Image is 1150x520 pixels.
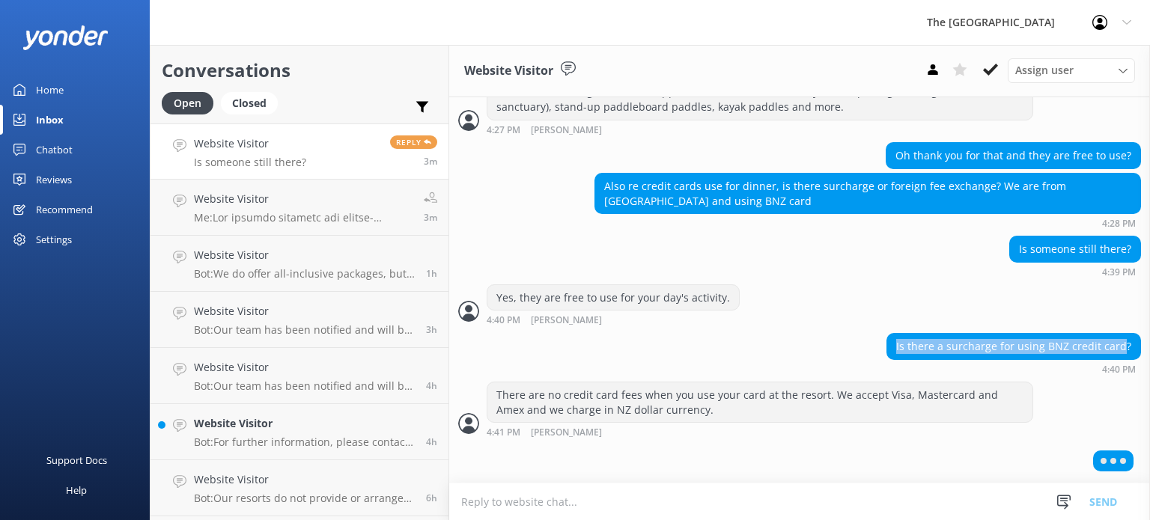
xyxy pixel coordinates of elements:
div: Sep 09 2025 10:40pm (UTC -10:00) Pacific/Honolulu [487,314,740,325]
p: Is someone still there? [194,156,306,169]
p: Bot: Our team has been notified and will be with you as soon as possible. Alternatively, you can ... [194,323,415,337]
textarea: To enrich screen reader interactions, please activate Accessibility in Grammarly extension settings [449,483,1150,520]
h4: Website Visitor [194,191,413,207]
img: yonder-white-logo.png [22,25,109,50]
div: Oh thank you for that and they are free to use? [886,143,1140,168]
strong: 4:28 PM [1102,219,1136,228]
h3: Website Visitor [464,61,553,81]
h4: Website Visitor [194,471,415,488]
span: [PERSON_NAME] [531,316,602,325]
div: Home [36,75,64,105]
span: Sep 09 2025 10:39pm (UTC -10:00) Pacific/Honolulu [424,155,437,168]
a: Website VisitorBot:Our team has been notified and will be with you as soon as possible. Alternati... [150,292,448,348]
a: Website VisitorBot:For further information, please contact the following: - Email: [EMAIL_ADDRESS... [150,404,448,460]
a: Closed [221,94,285,111]
a: Website VisitorIs someone still there?Reply3m [150,123,448,180]
h4: Website Visitor [194,135,306,152]
a: Open [162,94,221,111]
div: Sep 09 2025 10:28pm (UTC -10:00) Pacific/Honolulu [594,218,1141,228]
span: Sep 09 2025 05:46pm (UTC -10:00) Pacific/Honolulu [426,435,437,448]
a: Website VisitorBot:Our team has been notified and will be with you as soon as possible. Alternati... [150,348,448,404]
div: Help [66,475,87,505]
div: Yes, they are free to use for your day's activity. [487,285,739,311]
div: Sep 09 2025 10:40pm (UTC -10:00) Pacific/Honolulu [886,364,1141,374]
span: Sep 09 2025 03:46pm (UTC -10:00) Pacific/Honolulu [426,492,437,504]
div: Is someone still there? [1010,236,1140,262]
div: Closed [221,92,278,114]
h4: Website Visitor [194,415,415,432]
a: Website VisitorBot:Our resorts do not provide or arrange airport transfers. However, you can book... [150,460,448,516]
div: Open [162,92,213,114]
div: Sep 09 2025 10:39pm (UTC -10:00) Pacific/Honolulu [1009,266,1141,277]
p: Me: Lor ipsumdo sitametc adi elitse-doeiusmo temporin utla etdol magn al en adminimve quisnost ex... [194,211,413,224]
h2: Conversations [162,56,437,85]
span: Reply [390,135,437,149]
div: Inbox [36,105,64,135]
div: Chatbot [36,135,73,165]
strong: 4:41 PM [487,428,520,438]
strong: 4:27 PM [487,126,520,135]
a: Website VisitorBot:We do offer all-inclusive packages, but we strongly advise guests against purc... [150,236,448,292]
span: Sep 09 2025 10:38pm (UTC -10:00) Pacific/Honolulu [424,211,437,224]
h4: Website Visitor [194,247,415,263]
div: Recommend [36,195,93,224]
span: [PERSON_NAME] [531,428,602,438]
p: Bot: We do offer all-inclusive packages, but we strongly advise guests against purchasing them as... [194,267,415,281]
span: Sep 09 2025 09:09pm (UTC -10:00) Pacific/Honolulu [426,267,437,280]
h4: Website Visitor [194,359,415,376]
span: [PERSON_NAME] [531,126,602,135]
div: Assign User [1008,58,1135,82]
strong: 4:39 PM [1102,268,1136,277]
p: Bot: Our resorts do not provide or arrange airport transfers. However, you can book directly with... [194,492,415,505]
div: Reviews [36,165,72,195]
strong: 4:40 PM [1102,365,1136,374]
div: Is there a surcharge for using BNZ credit card? [887,334,1140,359]
h4: Website Visitor [194,303,415,319]
div: Sep 09 2025 10:27pm (UTC -10:00) Pacific/Honolulu [487,124,1033,135]
div: Settings [36,224,72,254]
div: Also re credit cards use for dinner, is there surcharge or foreign fee exchange? We are from [GEO... [595,174,1140,213]
div: Sep 09 2025 10:41pm (UTC -10:00) Pacific/Honolulu [487,426,1033,438]
div: Support Docs [46,445,107,475]
div: There are no credit card fees when you use your card at the resort. We accept Visa, Mastercard an... [487,382,1032,422]
p: Bot: Our team has been notified and will be with you as soon as possible. Alternatively, you can ... [194,379,415,393]
span: Sep 09 2025 06:18pm (UTC -10:00) Pacific/Honolulu [426,379,437,392]
strong: 4:40 PM [487,316,520,325]
span: Assign user [1015,62,1074,79]
p: Bot: For further information, please contact the following: - Email: [EMAIL_ADDRESS][DOMAIN_NAME]... [194,435,415,449]
a: Website VisitorMe:Lor ipsumdo sitametc adi elitse-doeiusmo temporin utla etdol magn al en adminim... [150,180,448,236]
span: Sep 09 2025 07:21pm (UTC -10:00) Pacific/Honolulu [426,323,437,336]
